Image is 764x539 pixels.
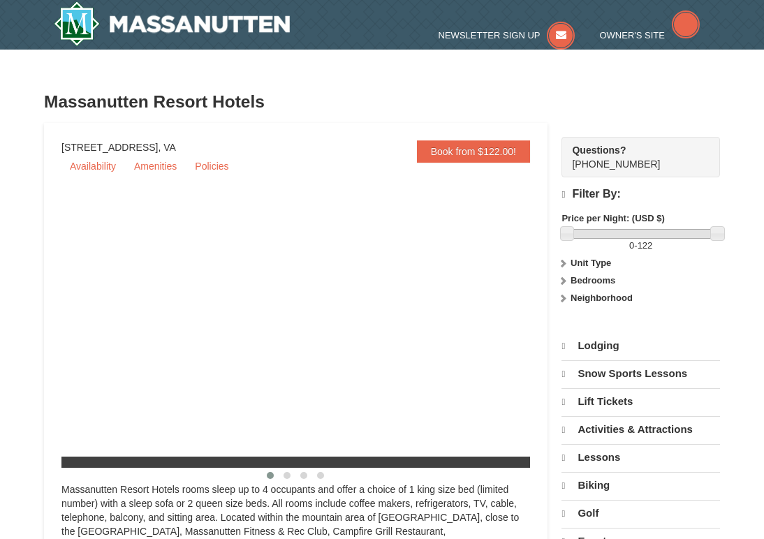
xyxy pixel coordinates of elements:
[561,472,720,499] a: Biking
[54,1,290,46] img: Massanutten Resort Logo
[439,30,575,40] a: Newsletter Sign Up
[417,140,530,163] a: Book from $122.00!
[186,156,237,177] a: Policies
[561,416,720,443] a: Activities & Attractions
[561,213,664,223] strong: Price per Night: (USD $)
[571,293,633,303] strong: Neighborhood
[561,333,720,359] a: Lodging
[629,240,634,251] span: 0
[61,156,124,177] a: Availability
[126,156,185,177] a: Amenities
[561,360,720,387] a: Snow Sports Lessons
[561,188,720,201] h4: Filter By:
[572,143,695,170] span: [PHONE_NUMBER]
[571,258,611,268] strong: Unit Type
[599,30,665,40] span: Owner's Site
[572,145,626,156] strong: Questions?
[561,388,720,415] a: Lift Tickets
[599,30,700,40] a: Owner's Site
[561,444,720,471] a: Lessons
[571,275,615,286] strong: Bedrooms
[44,88,720,116] h3: Massanutten Resort Hotels
[561,239,720,253] label: -
[54,1,290,46] a: Massanutten Resort
[439,30,541,40] span: Newsletter Sign Up
[638,240,653,251] span: 122
[561,500,720,526] a: Golf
